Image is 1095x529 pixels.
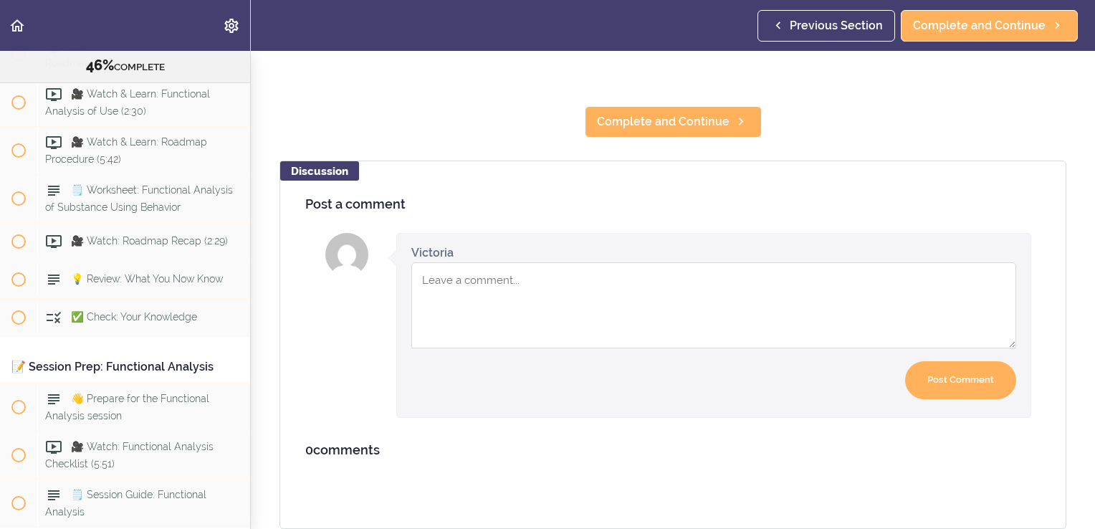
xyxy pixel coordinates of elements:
[585,106,762,138] a: Complete and Continue
[45,185,233,213] span: 🗒️ Worksheet: Functional Analysis of Substance Using Behavior
[9,17,26,34] svg: Back to course curriculum
[71,274,223,285] span: 💡 Review: What You Now Know
[597,113,730,130] span: Complete and Continue
[280,161,359,181] div: Discussion
[45,442,214,470] span: 🎥 Watch: Functional Analysis Checklist (5:51)
[223,17,240,34] svg: Settings Menu
[411,262,1016,348] textarea: Comment box
[45,394,209,421] span: 👋 Prepare for the Functional Analysis session
[305,443,1041,457] h4: comments
[325,233,368,276] img: Victoria
[45,490,206,518] span: 🗒️ Session Guide: Functional Analysis
[18,57,232,75] div: COMPLETE
[901,10,1078,42] a: Complete and Continue
[71,236,228,247] span: 🎥 Watch: Roadmap Recap (2:29)
[913,17,1046,34] span: Complete and Continue
[905,361,1016,399] input: Post Comment
[305,442,313,457] span: 0
[71,312,197,323] span: ✅ Check: Your Knowledge
[790,17,883,34] span: Previous Section
[757,10,895,42] a: Previous Section
[411,244,454,261] div: Victoria
[45,89,210,117] span: 🎥 Watch & Learn: Functional Analysis of Use (2:30)
[305,197,1041,211] h4: Post a comment
[45,137,207,165] span: 🎥 Watch & Learn: Roadmap Procedure (5:42)
[86,57,114,74] span: 46%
